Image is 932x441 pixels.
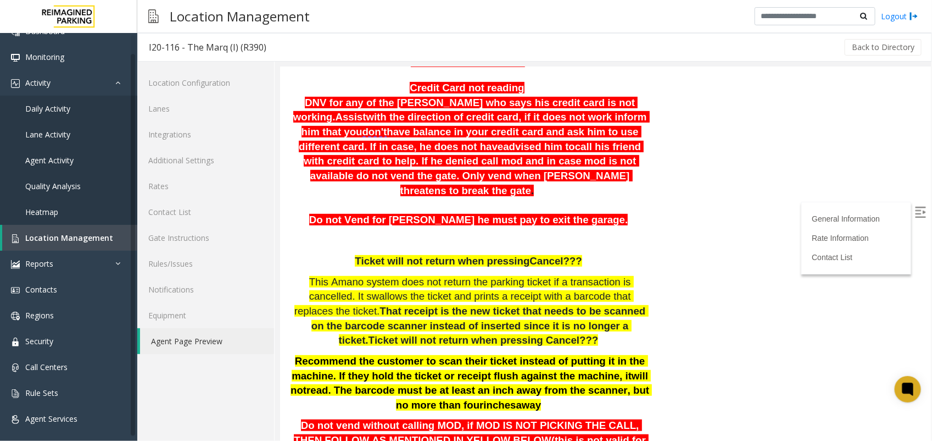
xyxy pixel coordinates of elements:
a: Rates [137,173,274,199]
img: 'icon' [11,53,20,62]
img: 'icon' [11,260,20,269]
span: Agent Services [25,414,77,424]
span: Cancel??? [249,188,302,200]
a: General Information [532,147,600,156]
img: 'icon' [11,234,20,243]
span: Assist [55,44,86,56]
a: Contact List [137,199,274,225]
span: Credit Card not reading [130,15,244,26]
a: Notifications [137,277,274,302]
a: Location Management [2,225,137,251]
span: Contacts [25,284,57,295]
span: Daily Activity [25,103,70,114]
a: Gate Instructions [137,225,274,251]
img: 'icon' [11,389,20,398]
span: inches [203,332,236,344]
img: 'icon' [11,286,20,295]
span: Location Management [25,233,113,243]
a: Additional Settings [137,147,274,173]
span: advised him to [223,74,295,85]
a: Equipment [137,302,274,328]
img: Open/Close Sidebar Menu [635,140,646,151]
span: don't [82,59,107,71]
a: Rules/Issues [137,251,274,277]
span: Ticket will not return when pressing Cancel??? [88,267,319,279]
span: Heatmap [25,207,58,217]
a: Rate Information [532,167,589,175]
a: Lanes [137,96,274,122]
span: call his friend with credit card to help. If he denied call mod and in case mod is not available ... [24,74,364,129]
div: I20-116 - The Marq (I) (R390) [149,40,266,54]
span: read. The barcode must be at least an inch away from the scanner, but no more than four [26,317,372,344]
button: Back to Directory [845,39,922,56]
span: with the direction of credit card, if it does not work inform him that you [21,44,370,70]
img: 'icon' [11,415,20,424]
span: Recommend the customer to scan their ticket instead of putting it in the machine. If they hold th... [12,288,367,315]
img: 'icon' [11,312,20,321]
span: Call Centers [25,362,68,372]
a: Location Configuration [137,70,274,96]
span: away [236,332,261,344]
img: 'icon' [11,338,20,346]
span: That receipt is the new ticket that needs to be scanned on the barcode scanner instead of inserte... [31,238,369,279]
span: have balance in your credit card and ask him to use different card. If in case, he does not have [19,59,361,85]
span: Monitoring [25,52,64,62]
span: This Amano system does not return the parking ticket if a transaction is cancelled. It swallows t... [14,209,354,250]
span: Activity [25,78,51,88]
span: Reports [25,258,53,269]
span: Rule Sets [25,388,58,398]
span: . [251,118,254,129]
span: Lane Activity [25,129,70,140]
a: Logout [881,10,918,22]
span: Do not Vend for [PERSON_NAME] he must pay to exit the garage. [29,147,348,158]
a: Agent Page Preview [140,328,274,354]
img: logout [909,10,918,22]
span: Do not vend without calling MOD, if MOD IS NOT PICKING THE CALL, THEN FOLLOW AS MENTIONED IN YELL... [14,352,361,379]
span: Quality Analysis [25,181,81,191]
h3: Location Management [164,3,315,30]
img: 'icon' [11,363,20,372]
span: Ticket will not return when pressing [75,188,249,200]
a: Contact List [532,186,572,195]
img: pageIcon [148,3,159,30]
span: Agent Activity [25,155,74,166]
img: 'icon' [11,79,20,88]
span: DNV for any of the [PERSON_NAME] who says his credit card is not working. [13,30,358,56]
span: Regions [25,310,54,321]
span: Security [25,336,53,346]
a: Integrations [137,122,274,147]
